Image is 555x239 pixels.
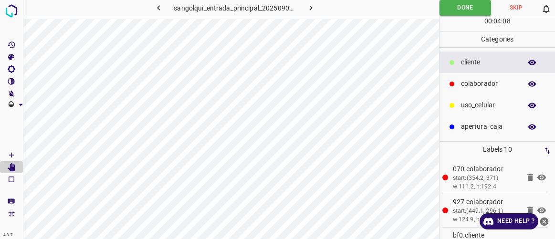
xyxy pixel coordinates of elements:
p: 927.colaborador [453,197,520,207]
div: colaborador [440,73,555,94]
p: 04 [493,16,501,26]
p: 00 [484,16,492,26]
button: close-help [538,213,550,229]
p: 08 [503,16,510,26]
p: Labels 10 [442,142,552,157]
p: apertura_caja [461,122,517,132]
div: start:(354.2, 371) w:111.2, h:192.4 [453,174,520,191]
div: : : [484,16,511,31]
p: cliente [461,57,517,67]
p: uso_celular [461,100,517,110]
img: logo [3,2,20,20]
div: uso_celular [440,94,555,116]
div: apertura_caja [440,116,555,137]
div: start:(449.1, 296.1) w:124.9, h:221.1 [453,207,520,224]
p: Categories [440,31,555,47]
h6: sangolqui_entrada_principal_20250904_125424_973894.jpg [174,2,296,16]
div: cliente [440,52,555,73]
p: colaborador [461,79,517,89]
a: Need Help ? [480,213,538,229]
p: 070.colaborador [453,164,520,174]
div: 4.3.7 [1,231,15,239]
